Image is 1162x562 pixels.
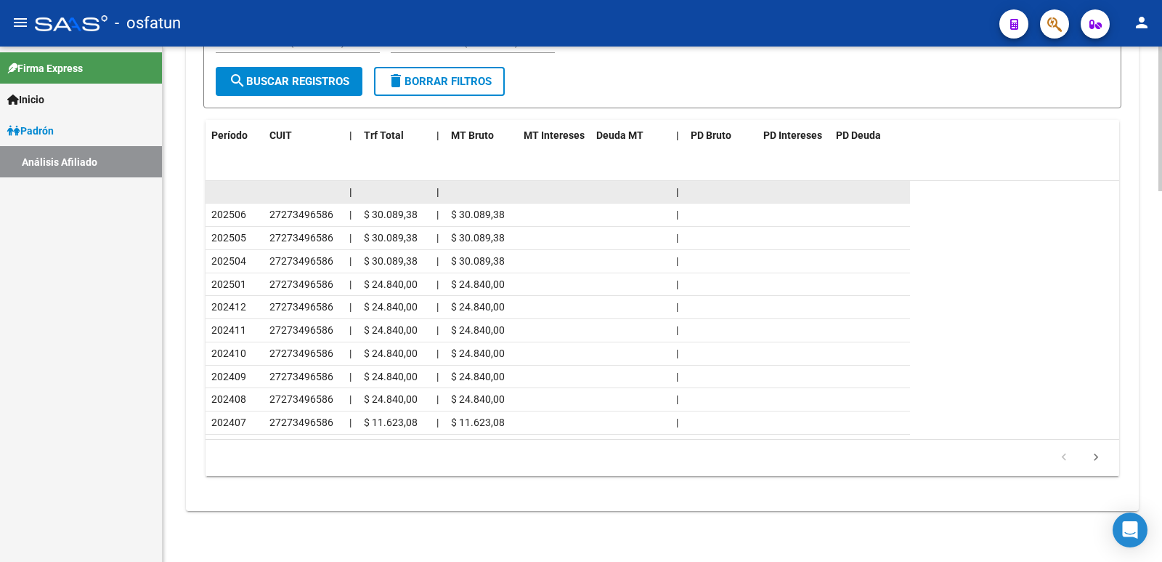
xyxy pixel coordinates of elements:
span: | [436,348,439,359]
span: | [676,186,679,198]
span: | [436,232,439,244]
span: 202408 [211,393,246,405]
datatable-header-cell: PD Intereses [757,120,830,151]
span: 202504 [211,255,246,267]
span: MT Intereses [524,129,585,141]
span: 202412 [211,301,246,313]
span: $ 24.840,00 [364,393,418,405]
span: | [349,186,352,198]
span: | [349,278,352,290]
span: | [676,324,678,336]
span: | [436,255,439,267]
span: $ 24.840,00 [364,301,418,313]
div: Open Intercom Messenger [1113,513,1147,547]
datatable-header-cell: Período [206,120,264,151]
span: | [676,278,678,290]
span: MT Bruto [451,129,494,141]
span: 27273496586 [269,417,333,428]
mat-icon: menu [12,14,29,31]
span: Padrón [7,123,54,139]
datatable-header-cell: | [431,120,445,151]
span: | [436,209,439,220]
span: | [436,393,439,405]
datatable-header-cell: Trf Total [358,120,431,151]
span: | [676,348,678,359]
mat-icon: search [229,72,246,89]
span: 27273496586 [269,232,333,244]
span: PD Intereses [763,129,822,141]
span: PD Deuda [836,129,881,141]
span: | [676,371,678,382]
span: 27273496586 [269,371,333,382]
span: | [349,209,352,220]
span: | [349,371,352,382]
a: go to next page [1082,450,1110,466]
span: 202505 [211,232,246,244]
datatable-header-cell: PD Bruto [685,120,757,151]
span: 27273496586 [269,393,333,405]
span: 202407 [211,417,246,428]
button: Buscar Registros [216,67,362,96]
datatable-header-cell: MT Bruto [445,120,518,151]
span: $ 24.840,00 [451,371,505,382]
span: 202411 [211,324,246,336]
span: $ 30.089,38 [451,255,505,267]
mat-icon: delete [387,72,405,89]
span: | [676,255,678,267]
span: | [676,417,678,428]
span: | [436,301,439,313]
span: $ 11.623,08 [451,417,505,428]
span: Deuda MT [596,129,643,141]
span: | [436,417,439,428]
span: 27273496586 [269,348,333,359]
span: $ 24.840,00 [451,324,505,336]
datatable-header-cell: MT Intereses [518,120,590,151]
button: Borrar Filtros [374,67,505,96]
span: | [676,393,678,405]
span: $ 24.840,00 [451,301,505,313]
span: $ 30.089,38 [364,209,418,220]
datatable-header-cell: Deuda MT [590,120,670,151]
a: go to previous page [1050,450,1078,466]
span: | [349,301,352,313]
span: 27273496586 [269,278,333,290]
span: $ 30.089,38 [364,232,418,244]
span: | [349,348,352,359]
span: | [436,324,439,336]
datatable-header-cell: | [344,120,358,151]
span: | [349,129,352,141]
span: 27273496586 [269,255,333,267]
span: | [676,209,678,220]
span: $ 30.089,38 [451,232,505,244]
span: $ 24.840,00 [364,371,418,382]
span: CUIT [269,129,292,141]
span: 202409 [211,371,246,382]
span: 27273496586 [269,324,333,336]
span: | [676,232,678,244]
datatable-header-cell: | [670,120,685,151]
span: 27273496586 [269,301,333,313]
span: | [436,278,439,290]
span: | [349,255,352,267]
span: | [676,129,679,141]
datatable-header-cell: PD Deuda [830,120,910,151]
span: 27273496586 [269,209,333,220]
span: - osfatun [115,7,181,39]
span: | [676,301,678,313]
span: | [349,324,352,336]
span: $ 24.840,00 [364,324,418,336]
datatable-header-cell: CUIT [264,120,344,151]
span: $ 30.089,38 [364,255,418,267]
span: | [349,232,352,244]
span: 202410 [211,348,246,359]
span: $ 24.840,00 [451,393,505,405]
span: Inicio [7,92,44,108]
span: | [436,129,439,141]
span: $ 11.623,08 [364,417,418,428]
span: Buscar Registros [229,75,349,88]
span: $ 24.840,00 [364,348,418,359]
mat-icon: person [1133,14,1150,31]
span: $ 24.840,00 [451,348,505,359]
span: Trf Total [364,129,404,141]
span: | [436,186,439,198]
